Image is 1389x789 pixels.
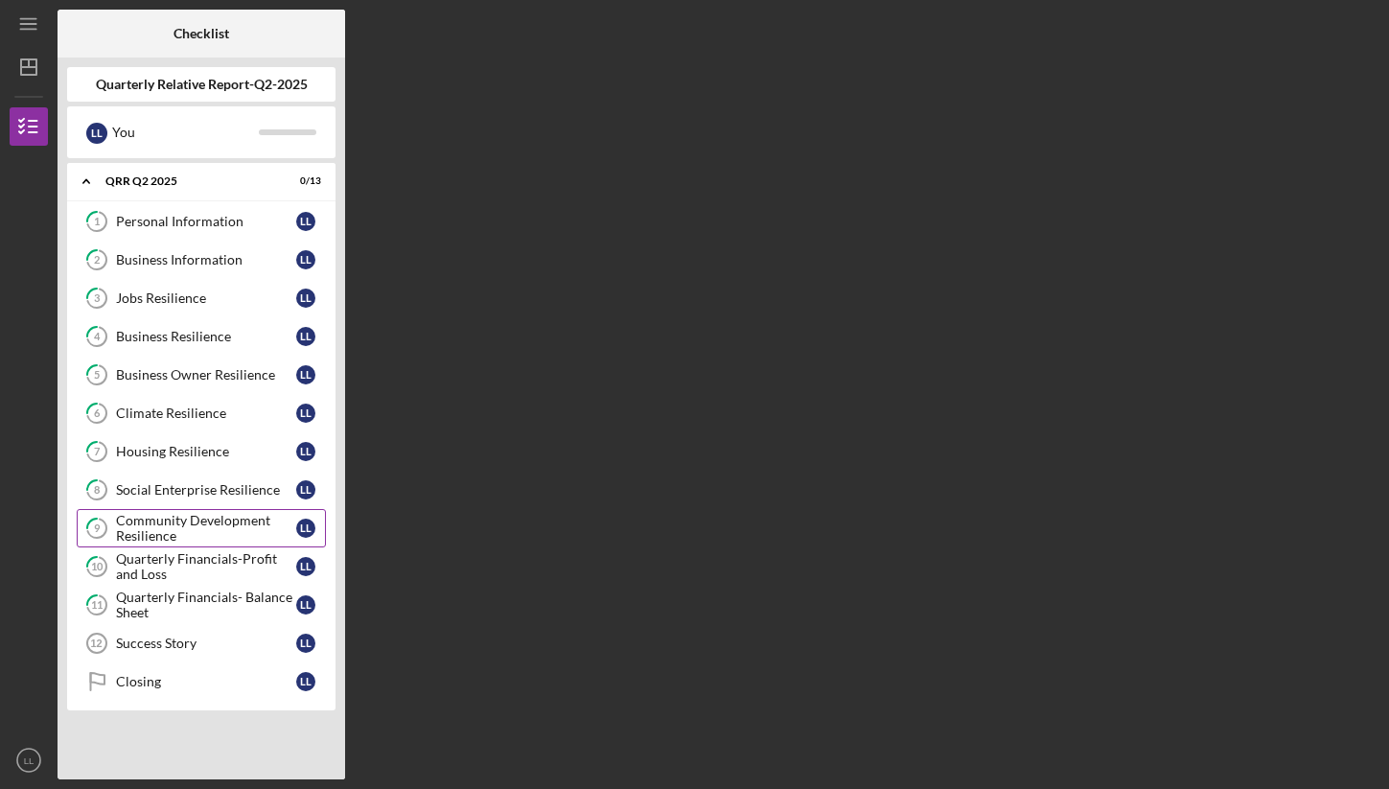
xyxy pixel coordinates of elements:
[116,252,296,267] div: Business Information
[296,289,315,308] div: L L
[112,116,259,149] div: You
[77,241,326,279] a: 2Business InformationLL
[116,214,296,229] div: Personal Information
[94,407,101,420] tspan: 6
[77,471,326,509] a: 8Social Enterprise ResilienceLL
[77,317,326,356] a: 4Business ResilienceLL
[116,444,296,459] div: Housing Resilience
[94,331,101,343] tspan: 4
[296,519,315,538] div: L L
[105,175,273,187] div: QRR Q2 2025
[86,123,107,144] div: L L
[94,292,100,305] tspan: 3
[24,755,35,766] text: LL
[296,480,315,499] div: L L
[296,212,315,231] div: L L
[77,662,326,701] a: ClosingLL
[77,202,326,241] a: 1Personal InformationLL
[116,329,296,344] div: Business Resilience
[116,290,296,306] div: Jobs Resilience
[94,369,100,382] tspan: 5
[116,551,296,582] div: Quarterly Financials-Profit and Loss
[116,406,296,421] div: Climate Resilience
[116,590,296,620] div: Quarterly Financials- Balance Sheet
[77,279,326,317] a: 3Jobs ResilienceLL
[94,484,100,497] tspan: 8
[91,599,103,612] tspan: 11
[296,634,315,653] div: L L
[94,446,101,458] tspan: 7
[296,442,315,461] div: L L
[94,216,100,228] tspan: 1
[116,636,296,651] div: Success Story
[296,404,315,423] div: L L
[296,365,315,384] div: L L
[91,561,104,573] tspan: 10
[77,394,326,432] a: 6Climate ResilienceLL
[10,741,48,779] button: LL
[287,175,321,187] div: 0 / 13
[94,522,101,535] tspan: 9
[96,77,308,92] b: Quarterly Relative Report-Q2-2025
[296,595,315,615] div: L L
[94,254,100,267] tspan: 2
[296,672,315,691] div: L L
[116,674,296,689] div: Closing
[77,624,326,662] a: 12Success StoryLL
[77,509,326,547] a: 9Community Development ResilienceLL
[77,356,326,394] a: 5Business Owner ResilienceLL
[296,250,315,269] div: L L
[116,513,296,544] div: Community Development Resilience
[296,557,315,576] div: L L
[77,547,326,586] a: 10Quarterly Financials-Profit and LossLL
[116,367,296,383] div: Business Owner Resilience
[174,26,229,41] b: Checklist
[116,482,296,498] div: Social Enterprise Resilience
[296,327,315,346] div: L L
[77,586,326,624] a: 11Quarterly Financials- Balance SheetLL
[77,432,326,471] a: 7Housing ResilienceLL
[90,638,102,649] tspan: 12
